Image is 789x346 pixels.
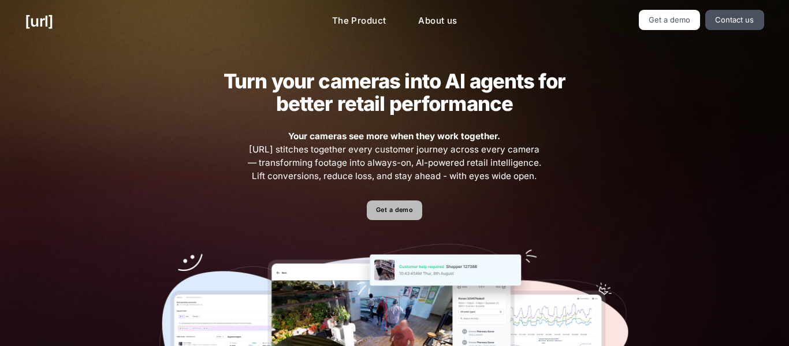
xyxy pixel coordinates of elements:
span: [URL] stitches together every customer journey across every camera — transforming footage into al... [246,130,543,183]
a: The Product [323,10,396,32]
h2: Turn your cameras into AI agents for better retail performance [206,70,583,115]
a: [URL] [25,10,53,32]
a: Contact us [705,10,764,30]
a: Get a demo [639,10,701,30]
a: About us [409,10,466,32]
strong: Your cameras see more when they work together. [288,131,500,142]
a: Get a demo [367,200,422,221]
